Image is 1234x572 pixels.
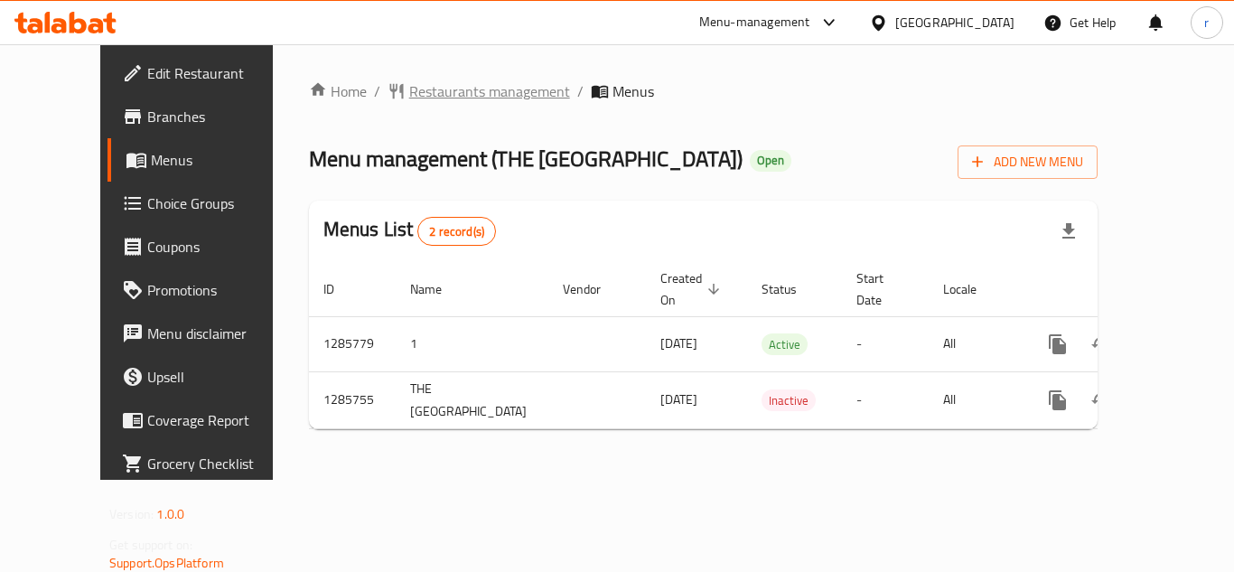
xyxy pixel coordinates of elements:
button: Change Status [1080,379,1123,422]
td: - [842,316,929,371]
span: Add New Menu [972,151,1083,173]
span: [DATE] [660,388,697,411]
a: Promotions [108,268,306,312]
span: Locale [943,278,1000,300]
nav: breadcrumb [309,80,1098,102]
span: Version: [109,502,154,526]
span: Name [410,278,465,300]
a: Coverage Report [108,399,306,442]
td: 1 [396,316,548,371]
span: Created On [660,267,725,311]
td: All [929,316,1022,371]
div: Menu-management [699,12,810,33]
div: Active [762,333,808,355]
a: Home [309,80,367,102]
span: Coverage Report [147,409,292,431]
a: Menu disclaimer [108,312,306,355]
a: Edit Restaurant [108,52,306,95]
td: THE [GEOGRAPHIC_DATA] [396,371,548,428]
div: Total records count [417,217,496,246]
span: Promotions [147,279,292,301]
span: 1.0.0 [156,502,184,526]
div: Export file [1047,210,1090,253]
a: Coupons [108,225,306,268]
h2: Menus List [323,216,496,246]
span: Coupons [147,236,292,258]
a: Branches [108,95,306,138]
td: All [929,371,1022,428]
span: Get support on: [109,533,192,557]
span: Status [762,278,820,300]
span: Grocery Checklist [147,453,292,474]
span: Active [762,334,808,355]
span: [DATE] [660,332,697,355]
span: Open [750,153,791,168]
span: 2 record(s) [418,223,495,240]
span: Edit Restaurant [147,62,292,84]
li: / [374,80,380,102]
div: [GEOGRAPHIC_DATA] [895,13,1014,33]
span: r [1204,13,1209,33]
span: Start Date [856,267,907,311]
th: Actions [1022,262,1224,317]
a: Choice Groups [108,182,306,225]
span: Inactive [762,390,816,411]
span: Branches [147,106,292,127]
button: Add New Menu [958,145,1098,179]
div: Inactive [762,389,816,411]
a: Menus [108,138,306,182]
a: Restaurants management [388,80,570,102]
a: Grocery Checklist [108,442,306,485]
div: Open [750,150,791,172]
li: / [577,80,584,102]
span: Menus [151,149,292,171]
span: Upsell [147,366,292,388]
span: Vendor [563,278,624,300]
span: Menus [612,80,654,102]
td: 1285779 [309,316,396,371]
span: Restaurants management [409,80,570,102]
a: Upsell [108,355,306,399]
span: ID [323,278,358,300]
button: more [1036,379,1080,422]
td: 1285755 [309,371,396,428]
td: - [842,371,929,428]
span: Menu management ( THE [GEOGRAPHIC_DATA] ) [309,138,743,179]
table: enhanced table [309,262,1224,429]
button: Change Status [1080,323,1123,366]
span: Menu disclaimer [147,323,292,344]
span: Choice Groups [147,192,292,214]
button: more [1036,323,1080,366]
